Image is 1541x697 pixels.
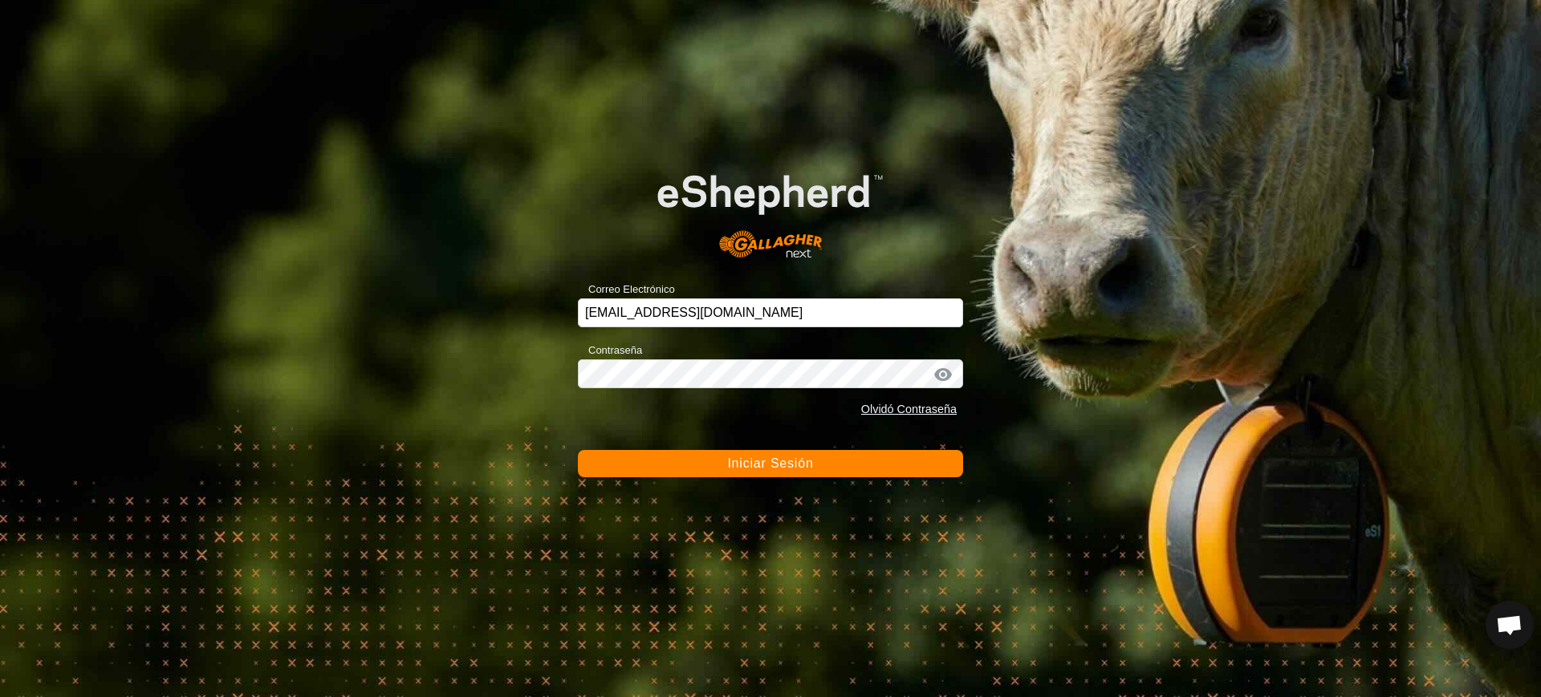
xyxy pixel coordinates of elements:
span: Iniciar Sesión [727,456,813,470]
div: Chat abierto [1486,601,1534,649]
a: Olvidó Contraseña [861,403,957,415]
img: Logo de eShepherd [616,143,925,274]
label: Correo Electrónico [578,282,675,298]
button: Iniciar Sesión [578,450,963,477]
label: Contraseña [578,342,642,359]
input: Correo Electrónico [578,298,963,327]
